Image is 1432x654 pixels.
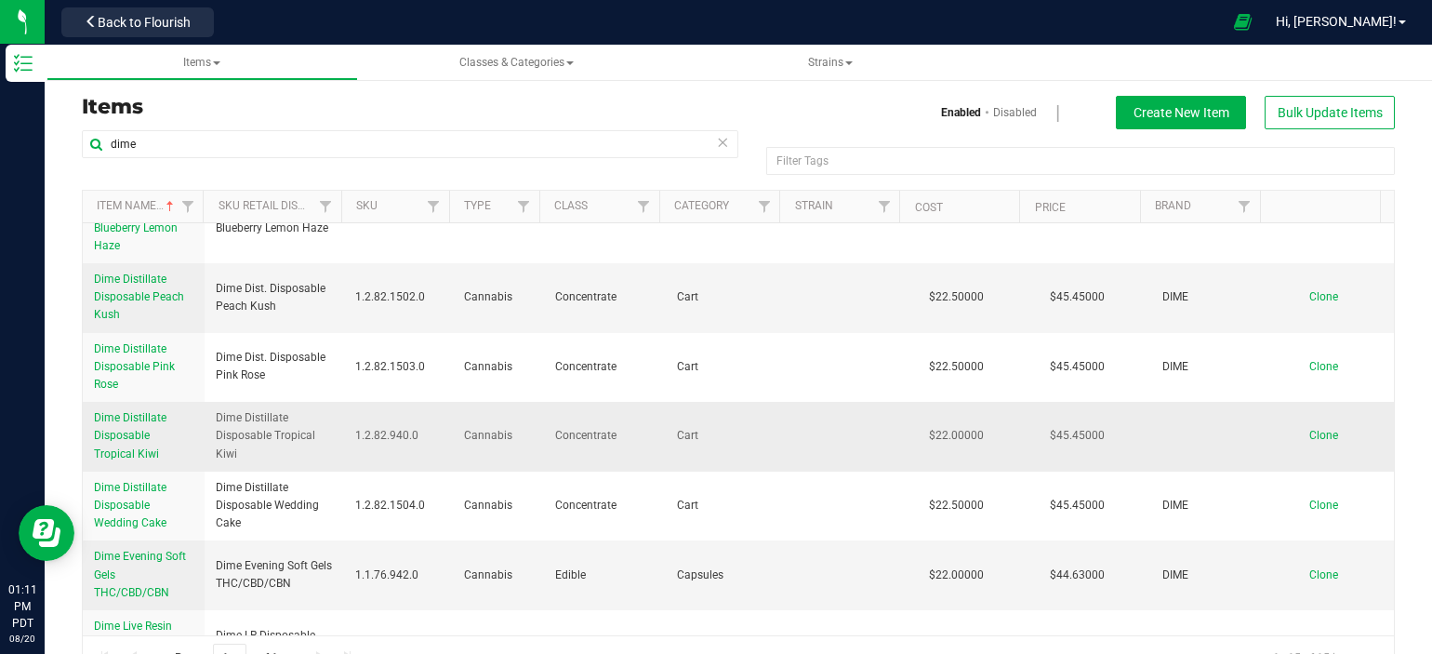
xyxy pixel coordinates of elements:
[920,562,993,589] span: $22.00000
[311,191,341,222] a: Filter
[94,409,193,463] a: Dime Distillate Disposable Tropical Kiwi
[915,201,943,214] a: Cost
[355,358,443,376] span: 1.2.82.1503.0
[464,288,533,306] span: Cannabis
[1116,96,1246,129] button: Create New Item
[941,104,981,121] a: Enabled
[8,632,36,646] p: 08/20
[94,340,193,394] a: Dime Distillate Disposable Pink Rose
[677,358,776,376] span: Cart
[1309,290,1338,303] span: Clone
[509,191,539,222] a: Filter
[1309,429,1338,442] span: Clone
[459,56,574,69] span: Classes & Categories
[1309,360,1357,373] a: Clone
[216,409,333,463] span: Dime Distillate Disposable Tropical Kiwi
[94,411,166,460] span: Dime Distillate Disposable Tropical Kiwi
[82,96,724,118] h3: Items
[555,358,655,376] span: Concentrate
[94,550,186,598] span: Dime Evening Soft Gels THC/CBD/CBN
[1162,567,1262,584] span: DIME
[716,130,729,154] span: Clear
[97,199,178,212] a: Item Name
[1035,201,1066,214] a: Price
[677,497,776,514] span: Cart
[1309,499,1338,512] span: Clone
[8,581,36,632] p: 01:11 PM PDT
[1265,96,1395,129] button: Bulk Update Items
[674,199,729,212] a: Category
[216,557,333,593] span: Dime Evening Soft Gels THC/CBD/CBN
[555,427,655,445] span: Concentrate
[94,479,193,533] a: Dime Distillate Disposable Wedding Cake
[993,104,1037,121] a: Disabled
[98,15,191,30] span: Back to Flourish
[808,56,853,69] span: Strains
[677,427,776,445] span: Cart
[1162,288,1262,306] span: DIME
[1309,429,1357,442] a: Clone
[355,288,443,306] span: 1.2.82.1502.0
[94,481,166,529] span: Dime Distillate Disposable Wedding Cake
[1309,568,1338,581] span: Clone
[554,199,588,212] a: Class
[94,185,178,252] span: Dime Distillate Disposable Blueberry Lemon Haze
[94,342,175,391] span: Dime Distillate Disposable Pink Rose
[1041,422,1114,449] span: $45.45000
[464,358,533,376] span: Cannabis
[1309,568,1357,581] a: Clone
[355,427,443,445] span: 1.2.82.940.0
[1162,358,1262,376] span: DIME
[464,199,491,212] a: Type
[1309,499,1357,512] a: Clone
[355,497,443,514] span: 1.2.82.1504.0
[14,54,33,73] inline-svg: Inventory
[464,497,533,514] span: Cannabis
[1041,354,1114,380] span: $45.45000
[94,271,193,325] a: Dime Distillate Disposable Peach Kush
[19,505,74,561] iframe: Resource center
[555,567,655,584] span: Edible
[1162,497,1262,514] span: DIME
[82,130,738,158] input: Search Item Name, SKU Retail Name, or Part Number
[1309,290,1357,303] a: Clone
[1222,4,1264,40] span: Open Ecommerce Menu
[868,191,899,222] a: Filter
[677,288,776,306] span: Cart
[418,191,449,222] a: Filter
[920,354,993,380] span: $22.50000
[795,199,833,212] a: Strain
[555,497,655,514] span: Concentrate
[749,191,779,222] a: Filter
[61,7,214,37] button: Back to Flourish
[1309,360,1338,373] span: Clone
[356,199,378,212] a: SKU
[1041,562,1114,589] span: $44.63000
[1041,284,1114,311] span: $45.45000
[1041,492,1114,519] span: $45.45000
[216,280,333,315] span: Dime Dist. Disposable Peach Kush
[94,273,184,321] span: Dime Distillate Disposable Peach Kush
[464,567,533,584] span: Cannabis
[1278,105,1383,120] span: Bulk Update Items
[216,349,333,384] span: Dime Dist. Disposable Pink Rose
[629,191,659,222] a: Filter
[1134,105,1229,120] span: Create New Item
[555,288,655,306] span: Concentrate
[94,548,193,602] a: Dime Evening Soft Gels THC/CBD/CBN
[219,199,358,212] a: Sku Retail Display Name
[355,567,443,584] span: 1.1.76.942.0
[920,284,993,311] span: $22.50000
[183,56,220,69] span: Items
[677,567,776,584] span: Capsules
[172,191,203,222] a: Filter
[1229,191,1260,222] a: Filter
[920,492,993,519] span: $22.50000
[216,479,333,533] span: Dime Distillate Disposable Wedding Cake
[1155,199,1191,212] a: Brand
[920,422,993,449] span: $22.00000
[464,427,533,445] span: Cannabis
[1276,14,1397,29] span: Hi, [PERSON_NAME]!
